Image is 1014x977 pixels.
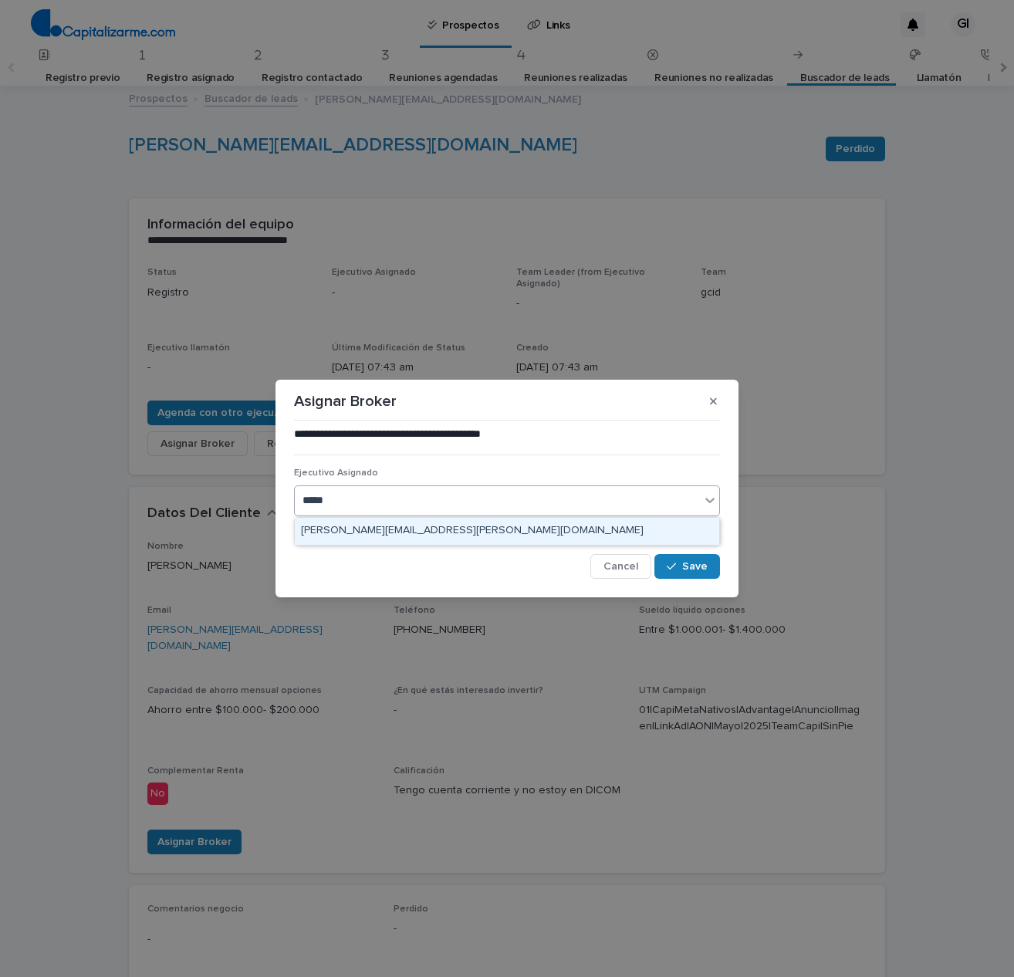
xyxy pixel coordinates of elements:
[590,554,651,579] button: Cancel
[294,468,378,478] span: Ejecutivo Asignado
[295,518,719,545] div: wilmer.marquez@capitalizarme.com
[682,561,708,572] span: Save
[603,561,638,572] span: Cancel
[294,392,397,411] p: Asignar Broker
[654,554,720,579] button: Save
